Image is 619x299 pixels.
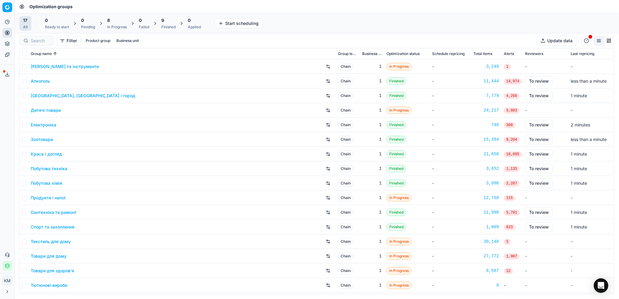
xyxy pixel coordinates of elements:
td: - [430,103,471,118]
td: - [568,249,614,263]
a: Дитячі товари [31,107,61,113]
td: - [523,191,568,205]
span: 5 [504,239,511,245]
a: Краса і догляд [31,151,62,157]
span: Optimization status [387,51,420,56]
a: Товари для дому [31,253,67,259]
td: - [430,59,471,74]
a: 8,587 [473,268,499,274]
button: To review [525,120,553,130]
div: 24,217 [473,107,499,113]
div: 1 [362,180,382,186]
span: 1 minute [571,166,587,171]
span: Chain [338,267,353,274]
span: 0 [45,17,48,23]
td: - [430,263,471,278]
a: 3,996 [473,180,499,186]
button: КM [2,276,12,286]
span: Finished [387,121,406,129]
a: Текстиль для дому [31,239,71,245]
span: 9 [161,17,164,23]
span: 1 minute [571,210,587,215]
div: 1 [362,253,382,259]
a: Зоотовари [31,136,53,143]
button: To review [525,76,553,86]
div: 1 [362,136,382,143]
button: To review [525,135,553,144]
span: Finished [387,165,406,172]
a: 15,364 [473,136,499,143]
td: - [568,191,614,205]
span: Chain [338,121,353,129]
span: КM [3,276,12,285]
span: 1 [504,64,511,70]
span: 0 [81,17,84,23]
a: 7,779 [473,93,499,99]
div: 1 [362,78,382,84]
span: Chain [338,77,353,85]
td: - [568,59,614,74]
span: 14,974 [504,78,522,84]
span: 1,135 [504,166,520,172]
span: 115 [504,195,515,201]
td: - [568,234,614,249]
div: Finished [161,25,176,29]
span: In Progress [387,282,411,289]
a: 11,998 [473,209,499,215]
div: In Progress [107,25,127,29]
span: Finished [387,209,406,216]
span: 10,095 [504,151,522,157]
span: Chain [338,209,353,216]
span: Total items [473,51,492,56]
div: 1 [362,64,382,70]
td: - [430,205,471,220]
span: 2 minutes [571,122,590,127]
button: To review [525,222,553,232]
nav: breadcrumb [29,4,73,10]
td: - [430,147,471,161]
td: - [430,234,471,249]
span: 1 minute [571,180,587,186]
span: 623 [504,224,515,230]
td: - [523,278,568,293]
span: Last repricing [571,51,594,56]
td: - [430,220,471,234]
span: Chain [338,180,353,187]
button: To review [525,149,553,159]
span: Finished [387,150,406,158]
button: To review [525,178,553,188]
span: 308 [504,122,515,128]
a: [PERSON_NAME] та інструменти [31,64,99,70]
span: Chain [338,63,353,70]
span: 17 [23,17,27,23]
div: Pending [81,25,95,29]
a: 1,009 [473,224,499,230]
a: Продукти і напої [31,195,66,201]
div: Ready to start [45,25,69,29]
a: 9 [473,282,499,288]
span: Reviewers [525,51,543,56]
span: 5,083 [504,108,520,114]
td: - [430,74,471,88]
a: Сантехніка та ремонт [31,209,77,215]
span: 0 [139,17,142,23]
span: 1,907 [504,253,520,259]
td: - [523,249,568,263]
a: 27,772 [473,253,499,259]
span: 1 minute [571,151,587,156]
td: - [501,278,523,293]
span: Schedule repricing [432,51,465,56]
span: Business unit [362,51,382,56]
span: 0 [188,17,191,23]
span: Chain [338,282,353,289]
div: 748 [473,122,499,128]
a: Тютюнові вироби [31,282,67,288]
span: less than a minute [571,137,607,142]
td: - [430,132,471,147]
div: 21,658 [473,151,499,157]
a: 11,444 [473,78,499,84]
